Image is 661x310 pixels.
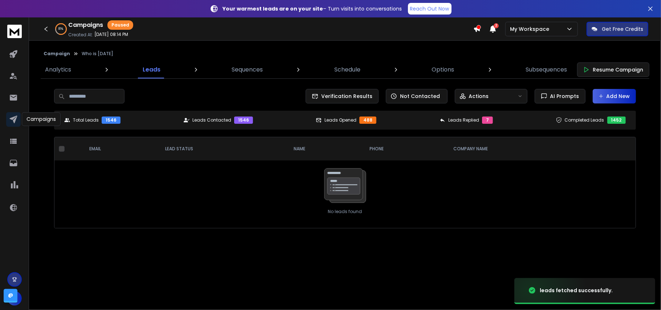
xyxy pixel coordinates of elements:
[521,61,571,78] a: Subsequences
[547,93,579,100] span: AI Prompts
[223,5,402,12] p: – Turn visits into conversations
[107,20,133,30] div: Paused
[68,32,93,38] p: Created At:
[494,23,499,28] span: 2
[22,112,61,126] div: Campaigns
[510,25,552,33] p: My Workspace
[192,117,231,123] p: Leads Contacted
[102,117,121,124] div: 1546
[334,65,360,74] p: Schedule
[427,61,458,78] a: Options
[400,93,440,100] p: Not Contacted
[408,3,452,15] a: Reach Out Now
[83,137,159,160] th: EMAIL
[82,51,113,57] p: Who is [DATE]
[94,32,128,37] p: [DATE] 08:14 PM
[482,117,493,124] div: 7
[306,89,379,103] button: Verification Results
[223,5,323,12] strong: Your warmest leads are on your site
[7,25,22,38] img: logo
[41,61,76,78] a: Analytics
[68,21,103,29] h1: Campaigns
[59,27,64,31] p: 81 %
[540,287,613,294] div: leads fetched successfully.
[448,117,479,123] p: Leads Replied
[232,65,263,74] p: Sequences
[45,65,71,74] p: Analytics
[526,65,567,74] p: Subsequences
[359,117,376,124] div: 488
[448,137,597,160] th: Company Name
[410,5,449,12] p: Reach Out Now
[143,65,160,74] p: Leads
[328,209,362,215] p: No leads found
[432,65,454,74] p: Options
[469,93,489,100] p: Actions
[73,117,99,123] p: Total Leads
[602,25,643,33] p: Get Free Credits
[535,89,585,103] button: AI Prompts
[159,137,288,160] th: LEAD STATUS
[4,289,17,303] div: @
[607,117,626,124] div: 1452
[138,61,165,78] a: Leads
[587,22,648,36] button: Get Free Credits
[318,93,372,100] span: Verification Results
[44,51,70,57] button: Campaign
[325,117,356,123] p: Leads Opened
[330,61,365,78] a: Schedule
[234,117,253,124] div: 1546
[227,61,267,78] a: Sequences
[288,137,364,160] th: NAME
[593,89,636,103] button: Add New
[577,62,649,77] button: Resume Campaign
[565,117,604,123] p: Completed Leads
[364,137,448,160] th: Phone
